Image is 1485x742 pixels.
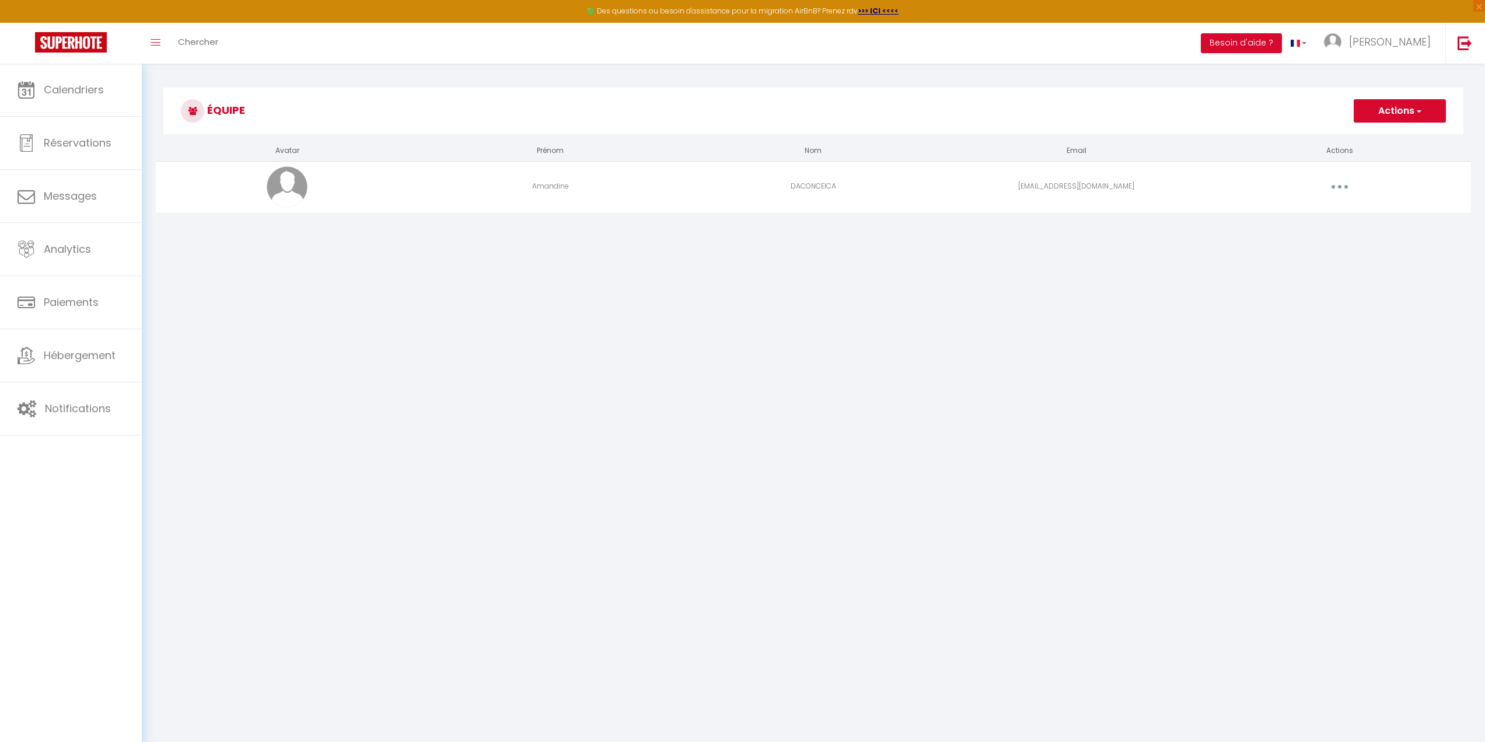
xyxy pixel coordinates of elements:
span: Analytics [44,242,91,256]
a: Chercher [169,23,227,64]
img: logout [1458,36,1472,50]
th: Email [945,141,1208,161]
button: Besoin d'aide ? [1201,33,1282,53]
img: Super Booking [35,32,107,53]
span: Messages [44,189,97,203]
span: Chercher [178,36,218,48]
button: Actions [1354,99,1446,123]
th: Avatar [156,141,419,161]
span: Calendriers [44,82,104,97]
th: Nom [682,141,945,161]
span: Notifications [45,401,111,416]
span: Réservations [44,135,111,150]
img: ... [1324,33,1341,51]
th: Prénom [419,141,682,161]
a: >>> ICI <<<< [858,6,899,16]
a: ... [PERSON_NAME] [1315,23,1445,64]
td: DACONCEICA [682,161,945,212]
span: [PERSON_NAME] [1349,34,1431,49]
span: Hébergement [44,348,116,363]
td: Amandine [419,161,682,212]
h3: Équipe [163,88,1463,134]
th: Actions [1208,141,1471,161]
img: avatar.png [267,166,308,207]
span: Paiements [44,295,99,309]
td: [EMAIL_ADDRESS][DOMAIN_NAME] [945,161,1208,212]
